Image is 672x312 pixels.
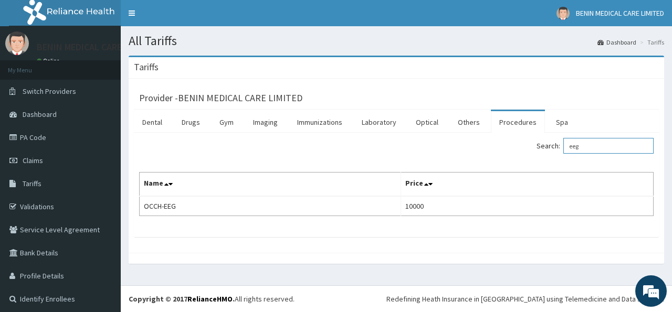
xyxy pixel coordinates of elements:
a: Dental [134,111,171,133]
a: RelianceHMO [187,294,233,304]
a: Online [37,57,62,64]
a: Dashboard [597,38,636,47]
li: Tariffs [637,38,664,47]
img: d_794563401_company_1708531726252_794563401 [19,52,43,79]
a: Spa [548,111,576,133]
img: User Image [556,7,570,20]
a: Imaging [245,111,286,133]
td: OCCH-EEG [140,196,401,216]
strong: Copyright © 2017 . [129,294,235,304]
div: Minimize live chat window [172,5,197,30]
div: Redefining Heath Insurance in [GEOGRAPHIC_DATA] using Telemedicine and Data Science! [386,294,664,304]
th: Price [401,173,654,197]
div: Chat with us now [55,59,176,72]
span: Claims [23,156,43,165]
label: Search: [537,138,654,154]
span: BENIN MEDICAL CARE LIMITED [576,8,664,18]
footer: All rights reserved. [121,285,672,312]
span: Switch Providers [23,87,76,96]
a: Laboratory [353,111,405,133]
textarea: Type your message and hit 'Enter' [5,204,200,241]
span: Tariffs [23,179,41,188]
a: Immunizations [289,111,351,133]
img: User Image [5,31,29,55]
a: Drugs [173,111,208,133]
th: Name [140,173,401,197]
a: Procedures [491,111,545,133]
span: We're online! [61,91,145,197]
td: 10000 [401,196,654,216]
p: BENIN MEDICAL CARE LIMITED [37,42,156,52]
h3: Provider - BENIN MEDICAL CARE LIMITED [139,93,302,103]
h3: Tariffs [134,62,159,72]
input: Search: [563,138,654,154]
a: Others [449,111,488,133]
span: Dashboard [23,110,57,119]
a: Optical [407,111,447,133]
h1: All Tariffs [129,34,664,48]
a: Gym [211,111,242,133]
